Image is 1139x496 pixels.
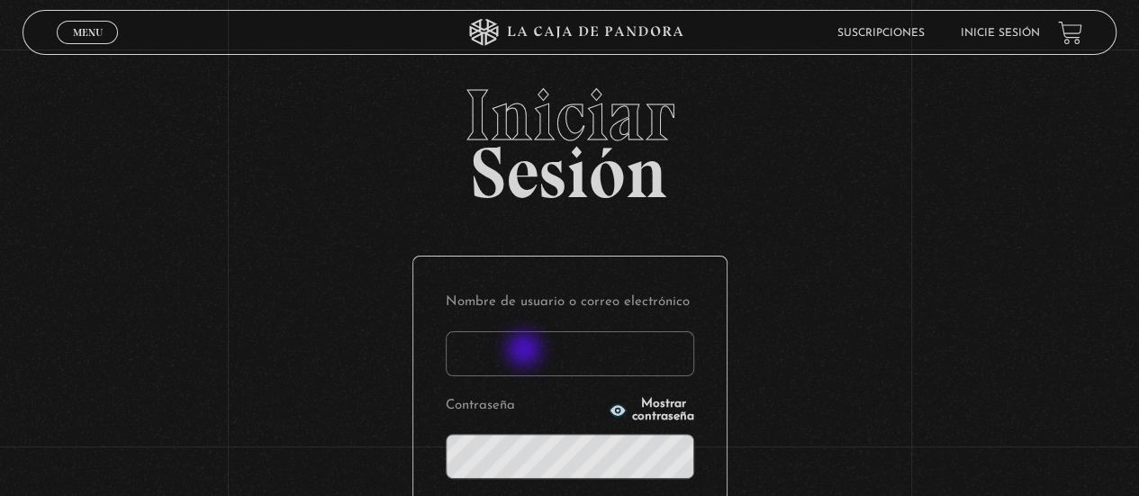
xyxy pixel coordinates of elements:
span: Menu [73,27,103,38]
button: Mostrar contraseña [609,398,694,423]
a: Inicie sesión [961,28,1040,39]
label: Nombre de usuario o correo electrónico [446,289,694,317]
label: Contraseña [446,392,604,420]
a: View your shopping cart [1058,21,1082,45]
a: Suscripciones [837,28,925,39]
span: Cerrar [67,42,109,55]
span: Mostrar contraseña [632,398,694,423]
span: Iniciar [23,79,1116,151]
h2: Sesión [23,79,1116,194]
